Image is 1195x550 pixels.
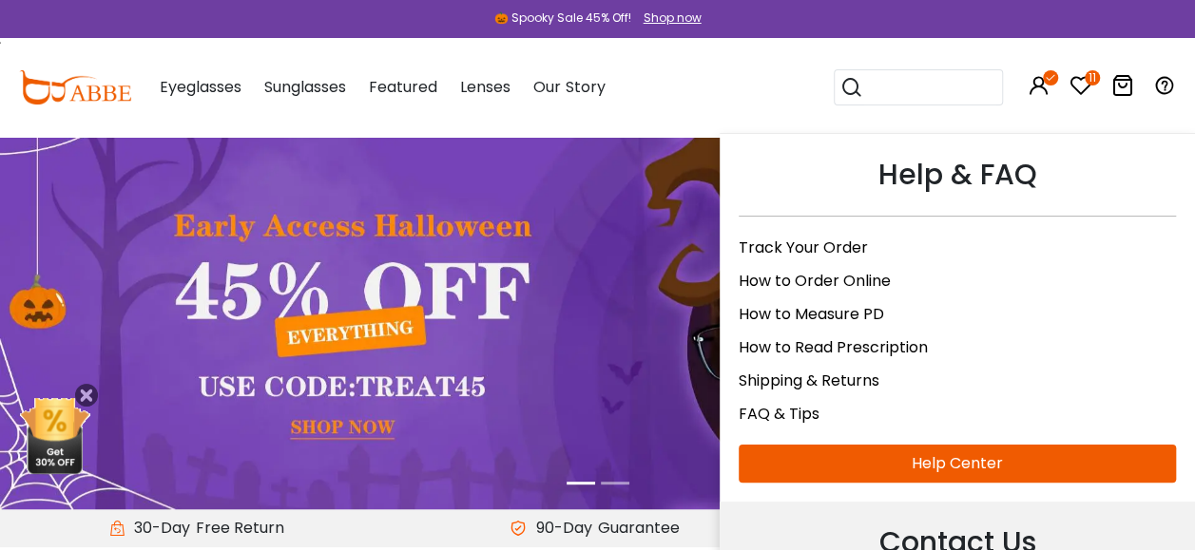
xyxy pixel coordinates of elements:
[739,153,1176,217] div: Help & FAQ
[739,403,819,425] a: FAQ & Tips
[19,398,90,474] img: mini welcome offer
[592,517,685,540] div: Guarantee
[739,336,928,358] a: How to Read Prescription
[460,76,511,98] span: Lenses
[739,237,868,258] a: Track Your Order
[1085,70,1100,85] i: 11
[494,9,631,27] div: 🎃 Spooky Sale 45% Off!
[19,70,131,104] img: abbeglasses.com
[527,517,592,540] span: 90-Day
[190,517,290,540] div: Free Return
[160,76,241,98] span: Eyeglasses
[739,303,884,325] a: How to Measure PD
[739,370,879,391] a: Shipping & Returns
[533,76,605,98] span: Our Story
[739,445,1176,483] a: Help Center
[125,517,190,540] span: 30-Day
[369,76,437,98] span: Featured
[634,9,702,26] a: Shop now
[1070,78,1092,100] a: 11
[264,76,346,98] span: Sunglasses
[739,270,891,292] a: How to Order Online
[644,9,702,27] div: Shop now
